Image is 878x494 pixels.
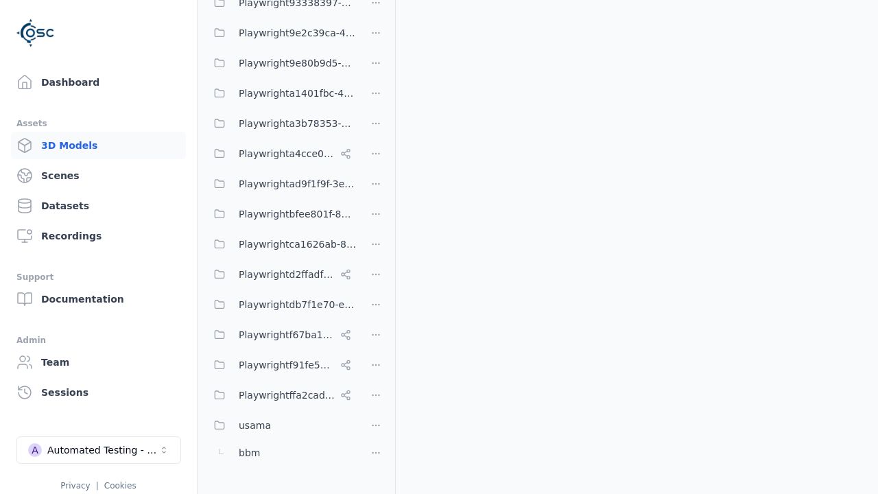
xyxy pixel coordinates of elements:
span: Playwrightad9f1f9f-3e6a-4231-8f19-c506bf64a382 [239,176,357,192]
a: Documentation [11,285,186,313]
span: | [96,481,99,491]
a: Recordings [11,222,186,250]
div: A [28,443,42,457]
button: Playwrightf91fe523-dd75-44f3-a953-451f6070cb42 [206,351,357,379]
button: Playwrighta4cce06a-a8e6-4c0d-bfc1-93e8d78d750a [206,140,357,167]
a: Cookies [104,481,137,491]
span: usama [239,417,271,434]
span: Playwrightbfee801f-8be1-42a6-b774-94c49e43b650 [239,206,357,222]
button: Playwrightad9f1f9f-3e6a-4231-8f19-c506bf64a382 [206,170,357,198]
button: Playwrightf67ba199-386a-42d1-aebc-3b37e79c7296 [206,321,357,349]
div: Admin [16,332,180,349]
div: Support [16,269,180,285]
span: Playwrightf91fe523-dd75-44f3-a953-451f6070cb42 [239,357,335,373]
a: Team [11,349,186,376]
img: Logo [16,14,55,52]
button: bbm [206,439,357,467]
button: Playwright9e80b9d5-ab0b-4e8f-a3de-da46b25b8298 [206,49,357,77]
span: Playwrightffa2cad8-0214-4c2f-a758-8e9593c5a37e [239,387,335,403]
span: Playwrightdb7f1e70-e54d-4da7-b38d-464ac70cc2ba [239,296,357,313]
a: Dashboard [11,69,186,96]
span: Playwright9e80b9d5-ab0b-4e8f-a3de-da46b25b8298 [239,55,357,71]
button: Playwright9e2c39ca-48c3-4c03-98f4-0435f3624ea6 [206,19,357,47]
a: Datasets [11,192,186,220]
button: Playwrightffa2cad8-0214-4c2f-a758-8e9593c5a37e [206,381,357,409]
span: bbm [239,445,260,461]
a: Privacy [60,481,90,491]
button: Playwrightd2ffadf0-c973-454c-8fcf-dadaeffcb802 [206,261,357,288]
div: Assets [16,115,180,132]
a: Scenes [11,162,186,189]
button: Playwrightbfee801f-8be1-42a6-b774-94c49e43b650 [206,200,357,228]
a: Sessions [11,379,186,406]
button: Playwrighta3b78353-5999-46c5-9eab-70007203469a [206,110,357,137]
span: Playwrightf67ba199-386a-42d1-aebc-3b37e79c7296 [239,327,335,343]
span: Playwrightd2ffadf0-c973-454c-8fcf-dadaeffcb802 [239,266,335,283]
span: Playwrighta1401fbc-43d7-48dd-a309-be935d99d708 [239,85,357,102]
span: Playwrighta3b78353-5999-46c5-9eab-70007203469a [239,115,357,132]
div: Automated Testing - Playwright [47,443,158,457]
button: Playwrightdb7f1e70-e54d-4da7-b38d-464ac70cc2ba [206,291,357,318]
button: usama [206,412,357,439]
span: Playwright9e2c39ca-48c3-4c03-98f4-0435f3624ea6 [239,25,357,41]
button: Playwrighta1401fbc-43d7-48dd-a309-be935d99d708 [206,80,357,107]
button: Playwrightca1626ab-8cec-4ddc-b85a-2f9392fe08d1 [206,231,357,258]
span: Playwrightca1626ab-8cec-4ddc-b85a-2f9392fe08d1 [239,236,357,252]
span: Playwrighta4cce06a-a8e6-4c0d-bfc1-93e8d78d750a [239,145,335,162]
button: Select a workspace [16,436,181,464]
a: 3D Models [11,132,186,159]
